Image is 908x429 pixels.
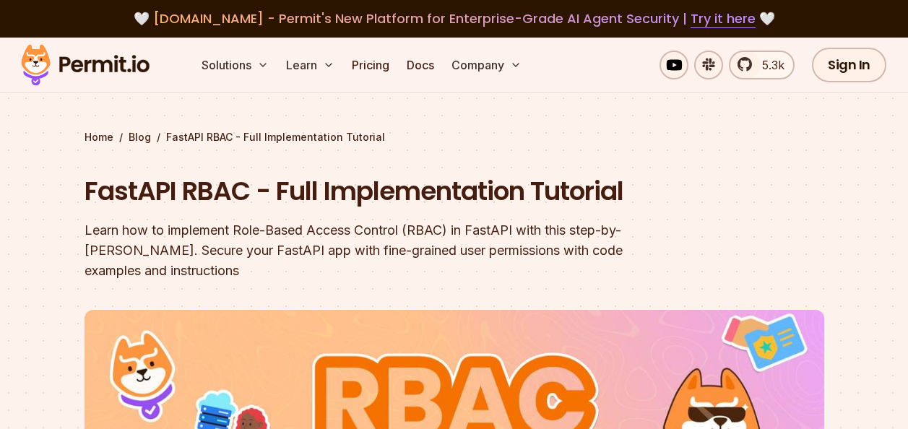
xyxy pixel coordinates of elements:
a: 5.3k [729,51,795,79]
button: Learn [280,51,340,79]
a: Home [85,130,113,144]
button: Company [446,51,527,79]
div: / / [85,130,824,144]
a: Pricing [346,51,395,79]
a: Try it here [691,9,756,28]
h1: FastAPI RBAC - Full Implementation Tutorial [85,173,639,209]
a: Sign In [812,48,886,82]
span: 5.3k [753,56,784,74]
div: Learn how to implement Role-Based Access Control (RBAC) in FastAPI with this step-by-[PERSON_NAME... [85,220,639,281]
div: 🤍 🤍 [35,9,873,29]
button: Solutions [196,51,274,79]
span: [DOMAIN_NAME] - Permit's New Platform for Enterprise-Grade AI Agent Security | [153,9,756,27]
a: Blog [129,130,151,144]
a: Docs [401,51,440,79]
img: Permit logo [14,40,156,90]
